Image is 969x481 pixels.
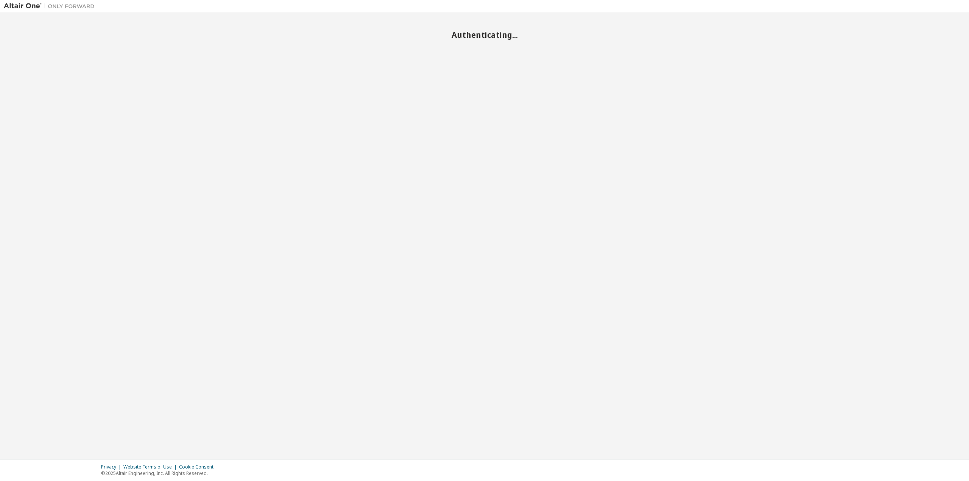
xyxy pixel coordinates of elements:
[123,464,179,470] div: Website Terms of Use
[101,464,123,470] div: Privacy
[101,470,218,476] p: © 2025 Altair Engineering, Inc. All Rights Reserved.
[179,464,218,470] div: Cookie Consent
[4,30,965,40] h2: Authenticating...
[4,2,98,10] img: Altair One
